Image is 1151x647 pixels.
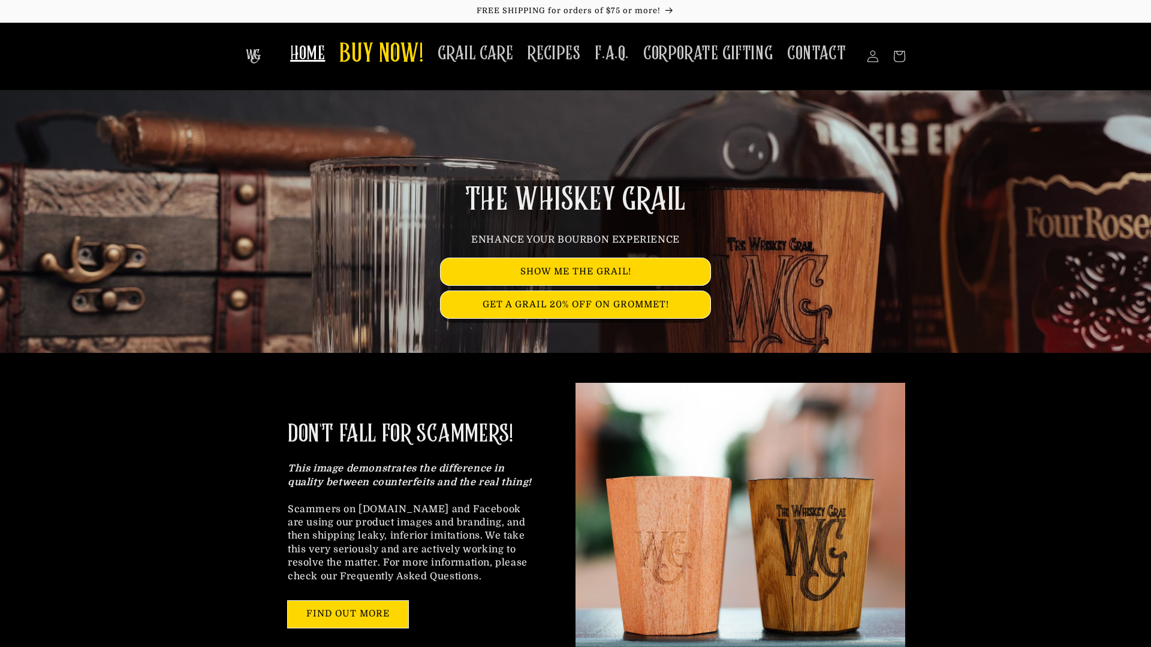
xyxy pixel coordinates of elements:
span: F.A.Q. [595,42,629,65]
p: Scammers on [DOMAIN_NAME] and Facebook are using our product images and branding, and then shippi... [288,462,534,583]
span: GRAIL CARE [438,42,513,65]
span: CORPORATE GIFTING [643,42,773,65]
a: BUY NOW! [332,31,430,78]
span: THE WHISKEY GRAIL [465,185,686,216]
a: GET A GRAIL 20% OFF ON GROMMET! [441,291,710,318]
a: SHOW ME THE GRAIL! [441,258,710,285]
span: HOME [290,42,325,65]
a: HOME [283,35,332,72]
a: GRAIL CARE [430,35,520,72]
a: FIND OUT MORE [288,601,408,628]
span: CONTACT [787,42,846,65]
a: CORPORATE GIFTING [636,35,780,72]
span: BUY NOW! [339,38,423,71]
h2: DON'T FALL FOR SCAMMERS! [288,419,513,450]
a: RECIPES [520,35,587,72]
span: ENHANCE YOUR BOURBON EXPERIENCE [471,234,680,245]
strong: This image demonstrates the difference in quality between counterfeits and the real thing! [288,463,532,487]
span: RECIPES [528,42,580,65]
a: F.A.Q. [587,35,636,72]
a: CONTACT [780,35,853,72]
p: FREE SHIPPING for orders of $75 or more! [12,6,1139,16]
img: The Whiskey Grail [246,49,261,64]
